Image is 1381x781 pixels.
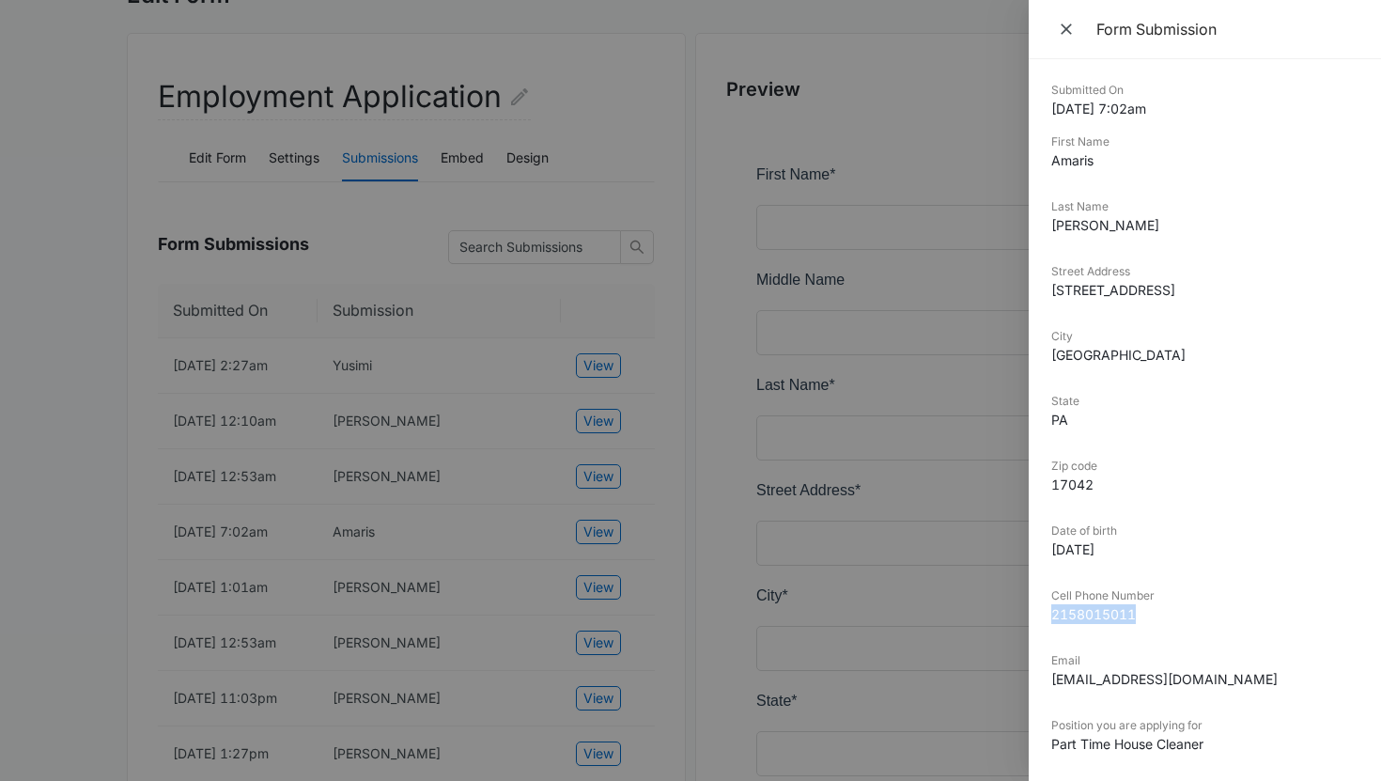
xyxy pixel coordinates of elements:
dt: Zip code [1051,458,1358,475]
dt: Email [1051,652,1358,669]
button: Close [1051,15,1085,43]
dd: Part Time House Cleaner [1051,734,1358,754]
dd: 2158015011 [1051,604,1358,624]
span: Close [1057,16,1079,42]
dt: Last Name [1051,198,1358,215]
dd: 17042 [1051,475,1358,494]
dd: [PERSON_NAME] [1051,215,1358,235]
dt: City [1051,328,1358,345]
dt: Position you are applying for [1051,717,1358,734]
dd: [STREET_ADDRESS] [1051,280,1358,300]
dd: Amaris [1051,150,1358,170]
dt: Cell Phone Number [1051,587,1358,604]
dd: PA [1051,410,1358,430]
dd: [EMAIL_ADDRESS][DOMAIN_NAME] [1051,669,1358,689]
dd: [DATE] 7:02am [1051,99,1358,118]
dt: State [1051,393,1358,410]
div: Form Submission [1096,19,1358,39]
dd: [DATE] [1051,539,1358,559]
dt: First Name [1051,133,1358,150]
dt: Date of birth [1051,523,1358,539]
dt: Submitted On [1051,82,1358,99]
dd: [GEOGRAPHIC_DATA] [1051,345,1358,365]
dt: Street Address [1051,263,1358,280]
